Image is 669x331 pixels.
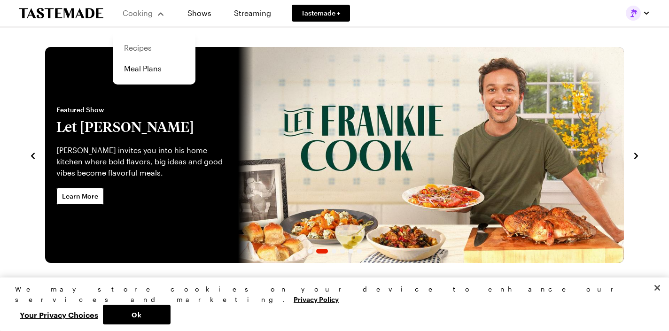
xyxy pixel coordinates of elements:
div: 2 / 6 [45,47,624,263]
span: Featured Show [56,105,227,115]
p: [PERSON_NAME] invites you into his home kitchen where bold flavors, big ideas and good vibes beco... [56,145,227,178]
div: Privacy [15,284,646,324]
span: Go to slide 5 [349,249,353,254]
div: We may store cookies on your device to enhance our services and marketing. [15,284,646,305]
span: Go to slide 6 [357,249,362,254]
button: Ok [103,305,171,324]
h2: Let [PERSON_NAME] [56,118,227,135]
a: Meal Plans [118,58,190,79]
a: Recipes [118,38,190,58]
span: Learn More [62,192,98,201]
button: navigate to next item [631,149,641,161]
button: navigate to previous item [28,149,38,161]
a: Learn More [56,188,104,205]
span: Go to slide 2 [316,249,328,254]
span: Go to slide 1 [308,249,312,254]
div: Cooking [113,32,195,85]
a: To Tastemade Home Page [19,8,103,19]
button: Profile picture [626,6,650,21]
a: More information about your privacy, opens in a new tab [294,294,339,303]
span: Go to slide 4 [340,249,345,254]
span: Tastemade + [301,8,341,18]
span: Cooking [123,8,153,17]
a: Tastemade + [292,5,350,22]
button: Your Privacy Choices [15,305,103,324]
img: Profile picture [626,6,641,21]
button: Close [647,277,668,298]
button: Cooking [122,2,165,24]
span: Go to slide 3 [332,249,336,254]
